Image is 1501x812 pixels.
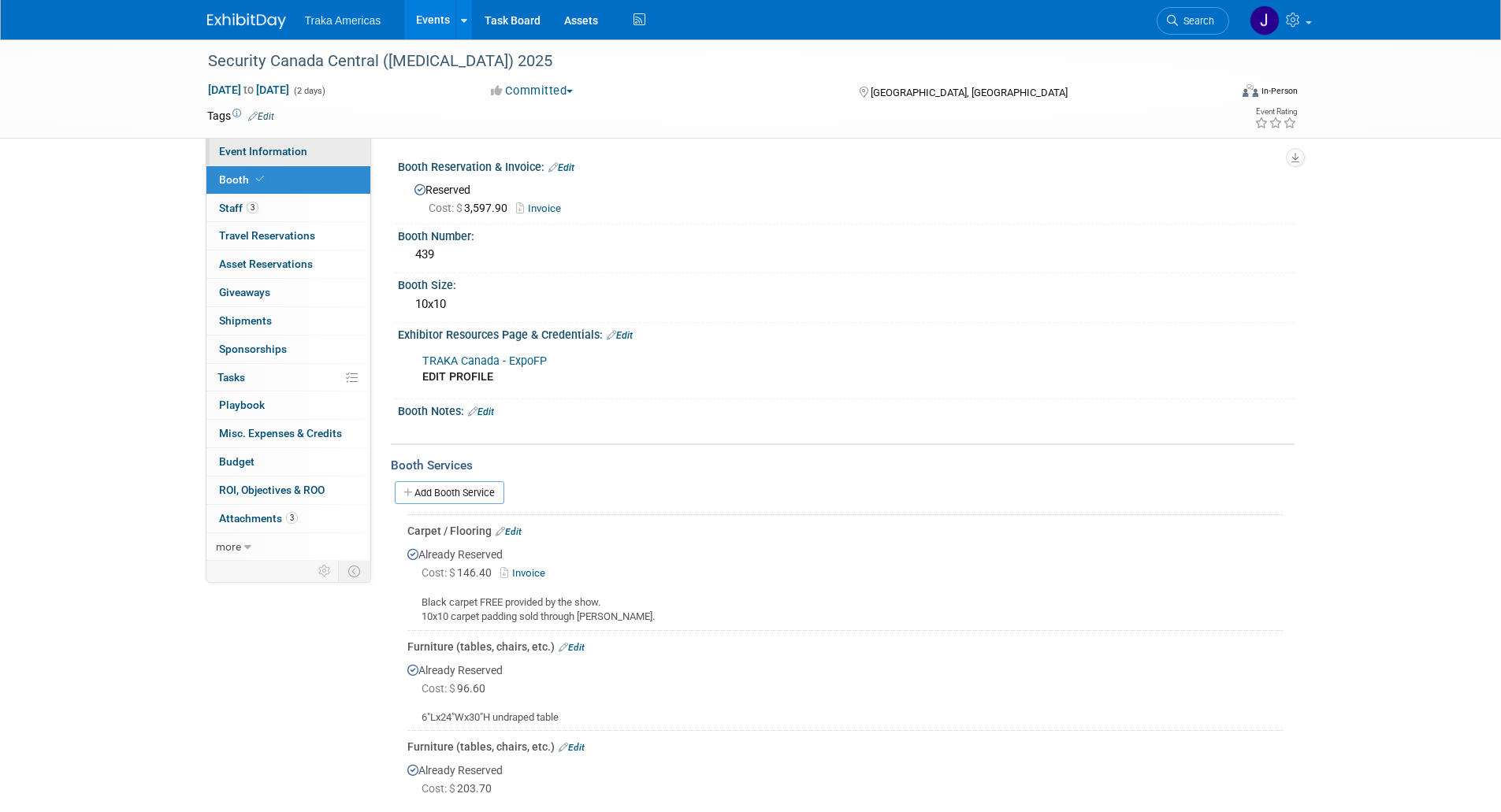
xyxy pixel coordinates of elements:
[219,455,255,468] span: Budget
[398,155,1295,176] div: Booth Reservation & Invoice:
[548,162,574,173] a: Edit
[206,195,370,222] a: Staff3
[398,273,1295,293] div: Booth Size:
[391,457,1295,474] div: Booth Services
[206,222,370,250] a: Travel Reservations
[410,243,1283,267] div: 439
[206,138,370,165] a: Event Information
[429,202,514,214] span: 3,597.90
[422,782,498,795] span: 203.70
[241,83,256,96] span: to
[407,523,1283,539] div: Carpet / Flooring
[500,567,552,579] a: Invoice
[311,561,339,581] td: Personalize Event Tab Strip
[206,420,370,447] a: Misc. Expenses & Credits
[407,539,1283,625] div: Already Reserved
[1178,15,1214,27] span: Search
[559,642,585,653] a: Edit
[248,111,274,122] a: Edit
[398,224,1295,244] div: Booth Number:
[1157,7,1229,35] a: Search
[206,448,370,476] a: Budget
[206,505,370,532] a: Attachments3
[219,314,272,327] span: Shipments
[422,782,457,795] span: Cost: $
[206,336,370,363] a: Sponsorships
[422,370,493,384] b: EDIT PROFILE
[256,175,264,184] i: Booth reservation complete
[559,742,585,753] a: Edit
[871,87,1068,98] span: [GEOGRAPHIC_DATA], [GEOGRAPHIC_DATA]
[410,178,1283,217] div: Reserved
[496,526,522,537] a: Edit
[1250,6,1280,35] img: Jamie Saenz
[485,83,579,99] button: Committed
[407,583,1283,625] div: Black carpet FREE provided by the show. 10x10 carpet padding sold through [PERSON_NAME].
[422,566,457,579] span: Cost: $
[219,173,267,186] span: Booth
[206,364,370,391] a: Tasks
[216,540,241,553] span: more
[422,566,498,579] span: 146.40
[219,286,270,298] span: Giveaways
[468,406,494,417] a: Edit
[219,202,258,214] span: Staff
[217,371,245,384] span: Tasks
[422,682,492,695] span: 96.60
[247,202,258,213] span: 3
[292,86,325,96] span: (2 days)
[207,108,274,124] td: Tags
[410,292,1283,317] div: 10x10
[407,739,1283,755] div: Furniture (tables, chairs, etc.)
[219,145,307,158] span: Event Information
[395,481,504,504] a: Add Booth Service
[202,47,1206,76] div: Security Canada Central ([MEDICAL_DATA]) 2025
[398,323,1295,343] div: Exhibitor Resources Page & Credentials:
[1261,85,1298,97] div: In-Person
[429,202,464,214] span: Cost: $
[305,14,381,27] span: Traka Americas
[207,83,290,97] span: [DATE] [DATE]
[206,476,370,504] a: ROI, Objectives & ROO
[219,229,315,242] span: Travel Reservations
[338,561,370,581] td: Toggle Event Tabs
[206,307,370,335] a: Shipments
[219,343,287,355] span: Sponsorships
[219,399,265,411] span: Playbook
[398,399,1295,420] div: Booth Notes:
[422,354,547,368] a: TRAKA Canada - ExpoFP
[206,250,370,278] a: Asset Reservations
[206,533,370,561] a: more
[286,512,298,524] span: 3
[207,13,286,29] img: ExhibitDay
[206,391,370,419] a: Playbook
[607,330,633,341] a: Edit
[219,258,313,270] span: Asset Reservations
[219,484,325,496] span: ROI, Objectives & ROO
[422,682,457,695] span: Cost: $
[206,279,370,306] a: Giveaways
[1136,82,1299,106] div: Event Format
[1254,108,1297,116] div: Event Rating
[219,512,298,525] span: Attachments
[516,202,569,214] a: Invoice
[206,166,370,194] a: Booth
[407,654,1283,725] div: Already Reserved
[407,639,1283,654] div: Furniture (tables, chairs, etc.)
[407,698,1283,725] div: 6"Lx24"Wx30"H undraped table
[1243,84,1258,97] img: Format-Inperson.png
[219,427,342,439] span: Misc. Expenses & Credits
